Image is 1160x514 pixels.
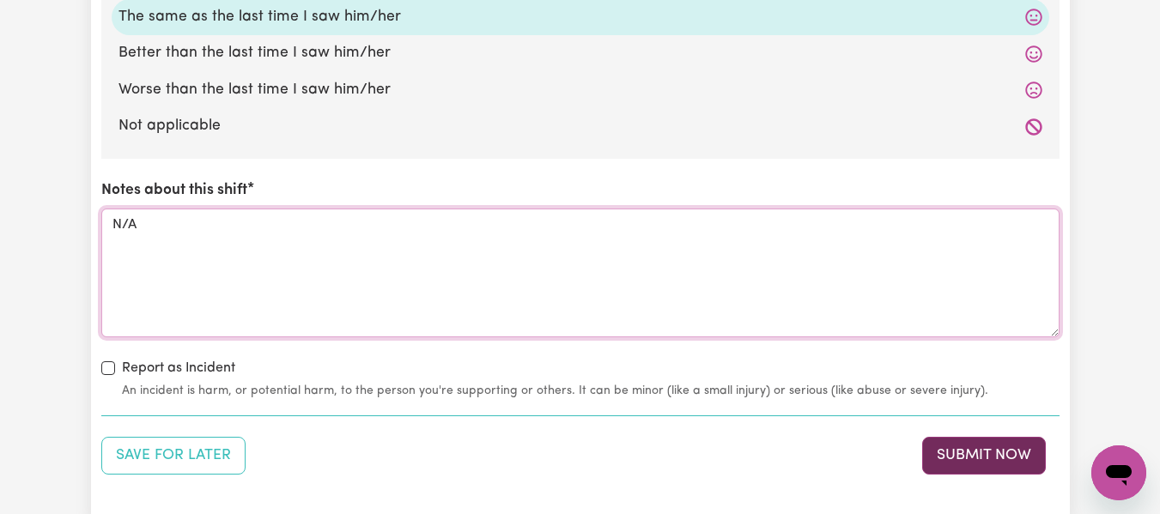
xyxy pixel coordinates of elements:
[118,6,1042,28] label: The same as the last time I saw him/her
[101,209,1060,337] textarea: N/A
[101,437,246,475] button: Save your job report
[122,382,1060,400] small: An incident is harm, or potential harm, to the person you're supporting or others. It can be mino...
[1091,445,1146,500] iframe: Button to launch messaging window
[122,358,235,378] label: Report as Incident
[118,42,1042,64] label: Better than the last time I saw him/her
[118,115,1042,137] label: Not applicable
[922,437,1046,475] button: Submit your job report
[101,179,247,202] label: Notes about this shift
[118,79,1042,101] label: Worse than the last time I saw him/her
